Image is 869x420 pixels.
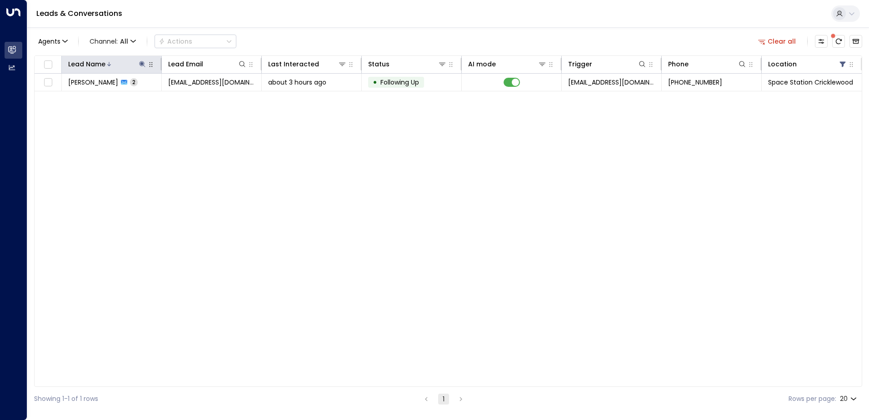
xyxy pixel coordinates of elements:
div: AI mode [468,59,496,70]
a: Leads & Conversations [36,8,122,19]
div: Status [368,59,390,70]
span: Following Up [380,78,419,87]
span: There are new threads available. Refresh the grid to view the latest updates. [832,35,845,48]
div: Trigger [568,59,592,70]
nav: pagination navigation [420,393,467,405]
div: Actions [159,37,192,45]
div: Lead Email [168,59,247,70]
span: +447375545097 [668,78,722,87]
span: Toggle select all [42,59,54,70]
button: Actions [155,35,236,48]
button: Customize [815,35,828,48]
div: 20 [840,392,859,405]
span: about 3 hours ago [268,78,326,87]
div: Lead Name [68,59,105,70]
span: Toggle select row [42,77,54,88]
span: Channel: [86,35,140,48]
button: Agents [34,35,71,48]
div: Lead Name [68,59,147,70]
span: Agents [38,38,60,45]
div: AI mode [468,59,547,70]
div: Showing 1-1 of 1 rows [34,394,98,404]
span: Space Station Cricklewood [768,78,853,87]
div: Phone [668,59,747,70]
button: Clear all [754,35,800,48]
div: Status [368,59,447,70]
button: Channel:All [86,35,140,48]
div: Last Interacted [268,59,319,70]
span: All [120,38,128,45]
label: Rows per page: [789,394,836,404]
div: • [373,75,377,90]
button: page 1 [438,394,449,405]
span: 2 [130,78,138,86]
div: Location [768,59,797,70]
div: Phone [668,59,689,70]
div: Trigger [568,59,647,70]
div: Location [768,59,847,70]
div: Last Interacted [268,59,347,70]
div: Lead Email [168,59,203,70]
div: Button group with a nested menu [155,35,236,48]
span: Tom Magrath [68,78,118,87]
span: tommagrath2018@hotmail.com [168,78,255,87]
span: leads@space-station.co.uk [568,78,655,87]
button: Archived Leads [849,35,862,48]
